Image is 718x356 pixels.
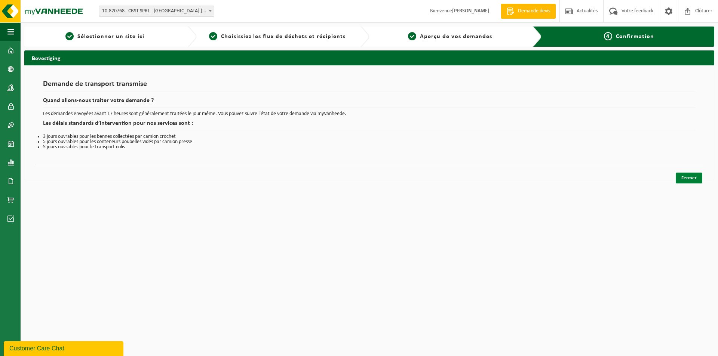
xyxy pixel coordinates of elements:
[43,97,696,108] h2: Quand allons-nous traiter votre demande ?
[604,32,612,40] span: 4
[24,50,714,65] h2: Bevestiging
[616,34,654,40] span: Confirmation
[43,120,696,130] h2: Les délais standards d’intervention pour nos services sont :
[420,34,492,40] span: Aperçu de vos demandes
[77,34,144,40] span: Sélectionner un site ici
[221,34,346,40] span: Choisissiez les flux de déchets et récipients
[65,32,74,40] span: 1
[516,7,552,15] span: Demande devis
[408,32,416,40] span: 3
[4,340,125,356] iframe: chat widget
[43,134,696,139] li: 3 jours ouvrables pour les bennes collectées par camion crochet
[501,4,556,19] a: Demande devis
[452,8,490,14] strong: [PERSON_NAME]
[200,32,354,41] a: 2Choisissiez les flux de déchets et récipients
[28,32,182,41] a: 1Sélectionner un site ici
[676,173,702,183] a: Fermer
[99,6,214,16] span: 10-820768 - CBST SPRL - CORROY-LE-CHÂTEAU
[43,145,696,150] li: 5 jours ouvrables pour le transport colis
[99,6,214,17] span: 10-820768 - CBST SPRL - CORROY-LE-CHÂTEAU
[209,32,217,40] span: 2
[43,111,696,117] p: Les demandes envoyées avant 17 heures sont généralement traitées le jour même. Vous pouvez suivre...
[373,32,527,41] a: 3Aperçu de vos demandes
[43,80,696,92] h1: Demande de transport transmise
[43,139,696,145] li: 5 jours ouvrables pour les conteneurs poubelles vidés par camion presse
